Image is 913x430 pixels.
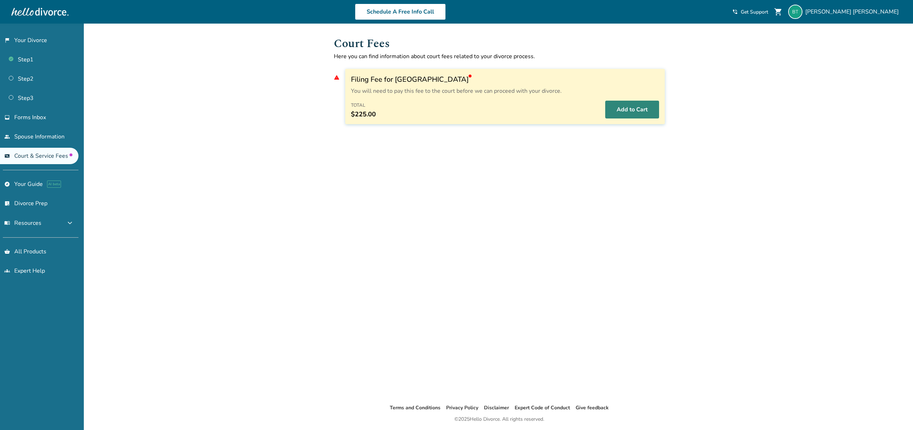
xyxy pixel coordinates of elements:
[14,113,46,121] span: Forms Inbox
[877,396,913,430] iframe: Chat Widget
[351,75,659,84] h3: Filing Fee for [GEOGRAPHIC_DATA]
[334,35,665,52] h1: Court Fees
[4,268,10,274] span: groups
[741,9,768,15] span: Get Support
[774,7,782,16] span: shopping_cart
[66,219,74,227] span: expand_more
[355,4,446,20] a: Schedule A Free Info Call
[4,37,10,43] span: flag_2
[334,75,340,80] span: warning
[351,87,659,95] p: You will need to pay this fee to the court before we can proceed with your divorce.
[390,404,440,411] a: Terms and Conditions
[732,9,738,15] span: phone_in_talk
[805,8,902,16] span: [PERSON_NAME] [PERSON_NAME]
[4,249,10,254] span: shopping_basket
[454,415,544,424] div: © 2025 Hello Divorce. All rights reserved.
[14,152,72,160] span: Court & Service Fees
[47,181,61,188] span: AI beta
[732,9,768,15] a: phone_in_talkGet Support
[4,153,10,159] span: universal_currency_alt
[4,219,41,227] span: Resources
[334,52,665,60] p: Here you can find information about court fees related to your divorce process.
[4,201,10,206] span: list_alt_check
[4,134,10,140] span: people
[4,181,10,187] span: explore
[515,404,570,411] a: Expert Code of Conduct
[351,101,376,110] h4: Total
[446,404,478,411] a: Privacy Policy
[576,404,609,412] li: Give feedback
[788,5,802,19] img: bmtaylor95@outlook.com
[605,101,659,118] button: Add to Cart
[4,115,10,120] span: inbox
[4,220,10,226] span: menu_book
[351,110,376,118] span: $225.00
[484,404,509,412] li: Disclaimer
